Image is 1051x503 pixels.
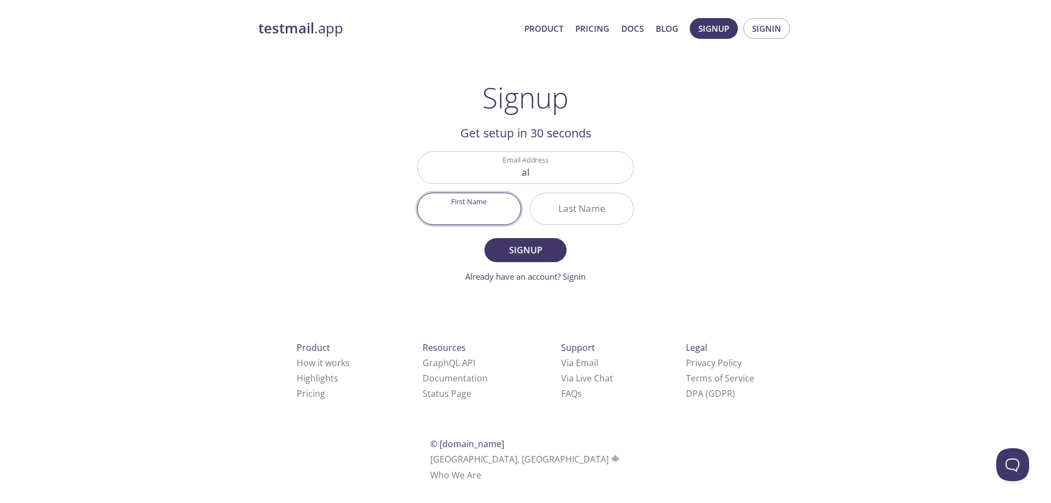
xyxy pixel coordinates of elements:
a: How it works [297,357,350,369]
span: Signup [698,21,729,36]
a: DPA (GDPR) [686,388,735,400]
a: Docs [621,21,644,36]
span: Signin [752,21,781,36]
span: s [578,388,582,400]
span: Product [297,342,330,354]
a: Documentation [423,372,488,384]
a: Status Page [423,388,471,400]
a: Product [524,21,563,36]
h2: Get setup in 30 seconds [417,124,634,142]
a: Who We Are [430,469,481,481]
button: Signup [484,238,567,262]
span: Support [561,342,595,354]
h1: Signup [482,81,569,114]
a: Via Email [561,357,598,369]
span: © [DOMAIN_NAME] [430,438,504,450]
button: Signup [690,18,738,39]
span: Legal [686,342,707,354]
span: [GEOGRAPHIC_DATA], [GEOGRAPHIC_DATA] [430,453,621,465]
a: Pricing [297,388,325,400]
button: Signin [743,18,790,39]
span: Signup [496,242,555,258]
a: GraphQL API [423,357,475,369]
a: Pricing [575,21,609,36]
a: Via Live Chat [561,372,613,384]
a: Privacy Policy [686,357,742,369]
a: testmail.app [258,19,516,38]
a: FAQ [561,388,582,400]
a: Highlights [297,372,338,384]
a: Terms of Service [686,372,754,384]
a: Already have an account? Signin [465,271,586,282]
iframe: Help Scout Beacon - Open [996,448,1029,481]
span: Resources [423,342,466,354]
a: Blog [656,21,678,36]
strong: testmail [258,19,314,38]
